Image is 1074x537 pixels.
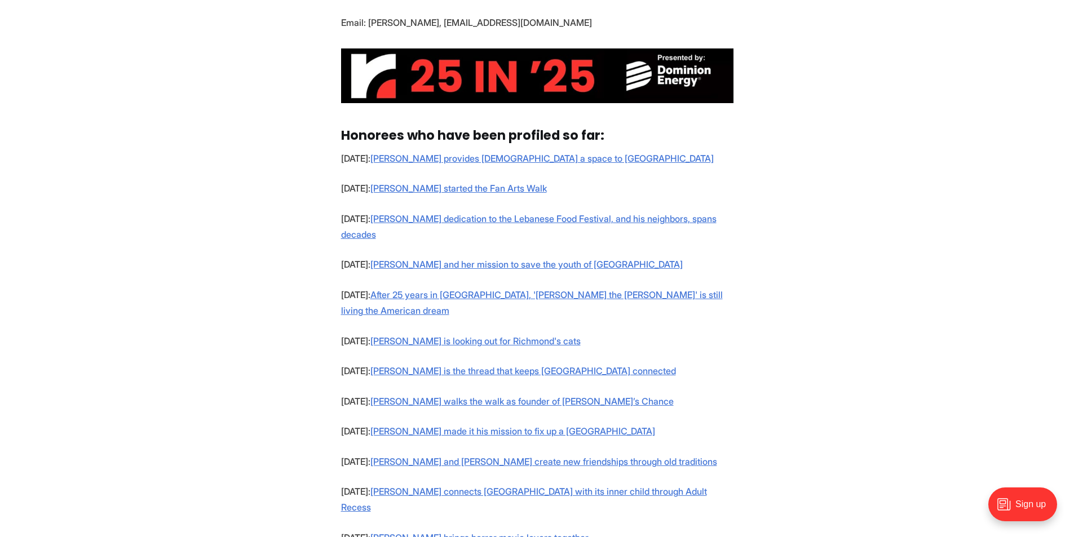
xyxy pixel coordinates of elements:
a: [PERSON_NAME] started the Fan Arts Walk [370,183,547,194]
p: [DATE]: [341,333,733,349]
a: [PERSON_NAME] is the thread that keeps [GEOGRAPHIC_DATA] connected [370,365,676,376]
a: After 25 years in [GEOGRAPHIC_DATA], '[PERSON_NAME] the [PERSON_NAME]' is still living the Americ... [341,289,723,316]
p: [DATE]: [341,423,733,439]
iframe: portal-trigger [979,482,1074,537]
p: [DATE]: [341,256,733,272]
p: [DATE]: [341,180,733,196]
a: [PERSON_NAME] provides [DEMOGRAPHIC_DATA] a space to [GEOGRAPHIC_DATA] [370,153,714,164]
p: Email: [PERSON_NAME], [EMAIL_ADDRESS][DOMAIN_NAME] [341,15,733,30]
p: [DATE]: [341,287,733,318]
a: [PERSON_NAME] and [PERSON_NAME] create new friendships through old traditions [370,456,717,467]
a: [PERSON_NAME] walks the walk as founder of [PERSON_NAME]’s Chance [370,396,674,407]
a: [PERSON_NAME] is looking out for Richmond's cats [370,335,581,347]
a: [PERSON_NAME] dedication to the Lebanese Food Festival, and his neighbors, spans decades [341,213,717,240]
p: [DATE]: [341,211,733,242]
p: [DATE]: [341,483,733,515]
p: [DATE]: [341,393,733,409]
a: [PERSON_NAME] made it his mission to fix up a [GEOGRAPHIC_DATA] [370,425,655,437]
p: [DATE]: [341,363,733,379]
p: [DATE]: [341,454,733,469]
a: [PERSON_NAME] and her mission to save the youth of [GEOGRAPHIC_DATA] [370,259,683,270]
p: [DATE]: [341,150,733,166]
h3: Honorees who have been profiled so far: [341,128,733,143]
a: [PERSON_NAME] connects [GEOGRAPHIC_DATA] with its inner child through Adult Recess [341,486,707,513]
